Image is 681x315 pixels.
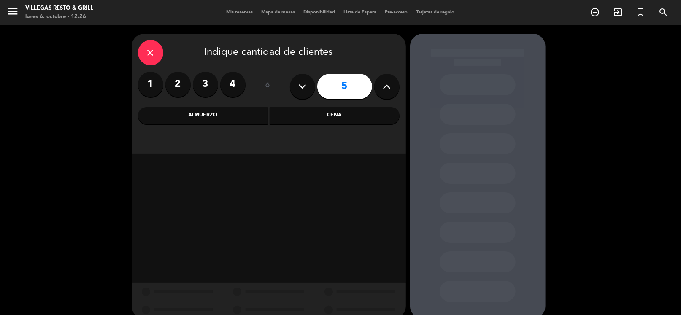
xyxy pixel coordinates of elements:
[412,10,459,15] span: Tarjetas de regalo
[6,5,19,18] i: menu
[25,13,93,21] div: lunes 6. octubre - 12:26
[146,48,156,58] i: close
[613,7,623,17] i: exit_to_app
[25,4,93,13] div: Villegas Resto & Grill
[165,72,191,97] label: 2
[6,5,19,21] button: menu
[590,7,600,17] i: add_circle_outline
[635,7,646,17] i: turned_in_not
[340,10,381,15] span: Lista de Espera
[254,72,281,101] div: ó
[220,72,246,97] label: 4
[138,40,400,65] div: Indique cantidad de clientes
[658,7,668,17] i: search
[138,107,268,124] div: Almuerzo
[222,10,257,15] span: Mis reservas
[270,107,400,124] div: Cena
[138,72,163,97] label: 1
[300,10,340,15] span: Disponibilidad
[193,72,218,97] label: 3
[257,10,300,15] span: Mapa de mesas
[381,10,412,15] span: Pre-acceso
